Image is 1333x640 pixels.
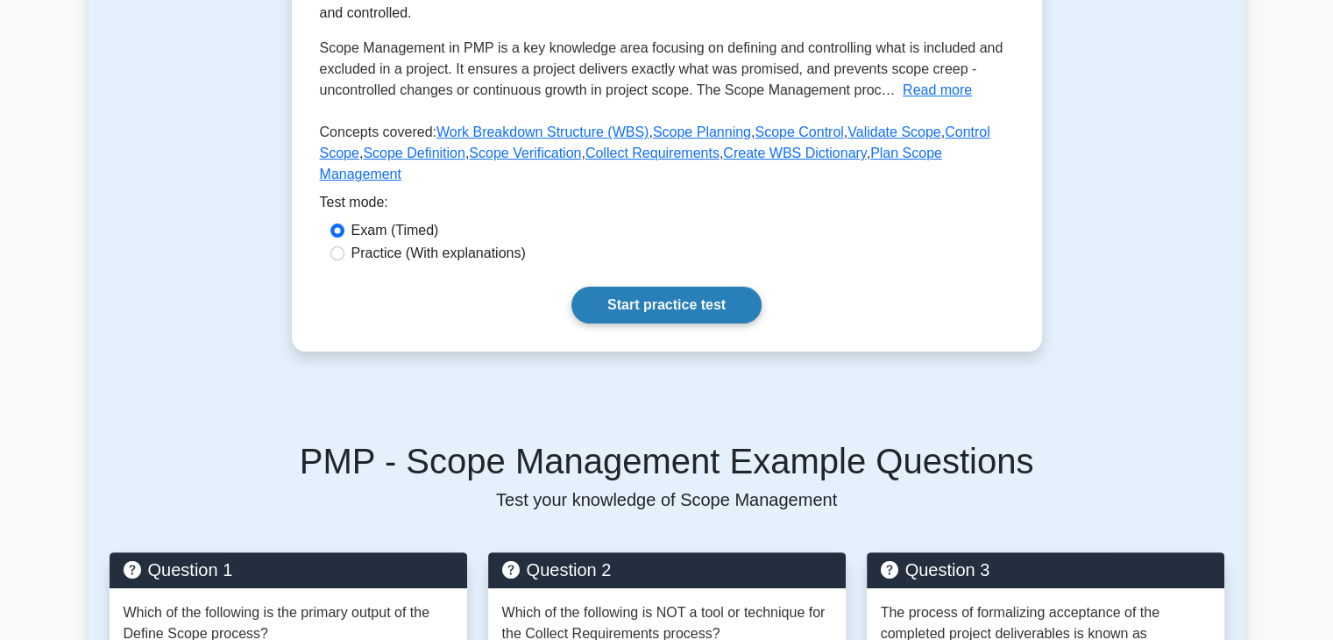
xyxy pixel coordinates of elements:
h5: Question 2 [502,559,832,580]
label: Exam (Timed) [351,220,439,241]
a: Work Breakdown Structure (WBS) [436,124,649,139]
a: Scope Definition [363,146,465,160]
a: Start practice test [571,287,762,324]
a: Collect Requirements [585,146,720,160]
a: Scope Control [755,124,843,139]
a: Scope Verification [469,146,581,160]
h5: Question 3 [881,559,1210,580]
div: Test mode: [320,192,1014,220]
h5: Question 1 [124,559,453,580]
h5: PMP - Scope Management Example Questions [110,440,1224,482]
a: Create WBS Dictionary [723,146,866,160]
a: Scope Planning [653,124,751,139]
p: Concepts covered: , , , , , , , , , [320,122,1014,192]
a: Validate Scope [847,124,940,139]
button: Read more [903,80,972,101]
span: Scope Management in PMP is a key knowledge area focusing on defining and controlling what is incl... [320,40,1003,97]
label: Practice (With explanations) [351,243,526,264]
p: Test your knowledge of Scope Management [110,489,1224,510]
